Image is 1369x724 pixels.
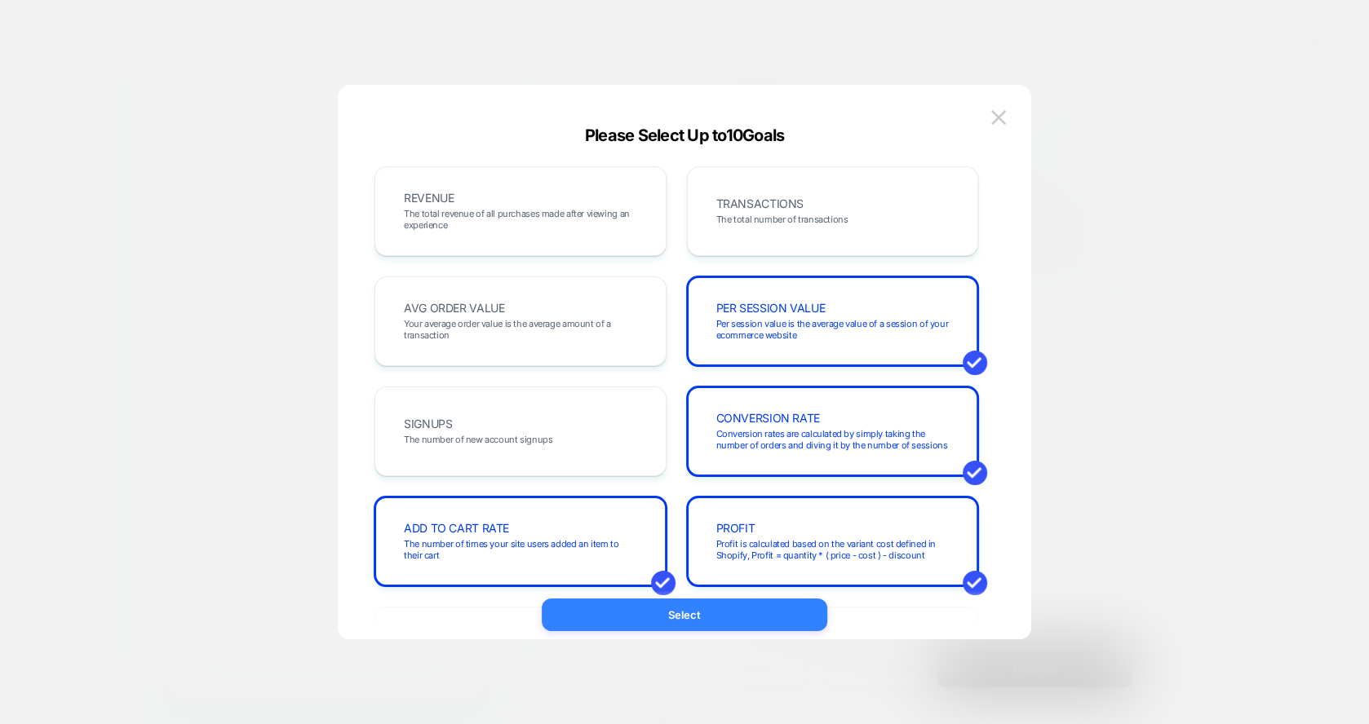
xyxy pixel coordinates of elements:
span: PROFIT [716,523,755,534]
span: TRANSACTIONS [716,198,804,210]
button: Select [542,598,827,631]
span: Per session value is the average value of a session of your ecommerce website [716,318,950,341]
span: Conversion rates are calculated by simply taking the number of orders and diving it by the number... [716,428,950,451]
span: Profit is calculated based on the variant cost defined in Shopify, Profit = quantity * ( price - ... [716,538,950,561]
span: CONVERSION RATE [716,413,820,424]
img: close [991,110,1006,124]
span: Please Select Up to 10 Goals [585,126,785,145]
span: PER SESSION VALUE [716,302,826,314]
span: The total number of transactions [716,214,848,225]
